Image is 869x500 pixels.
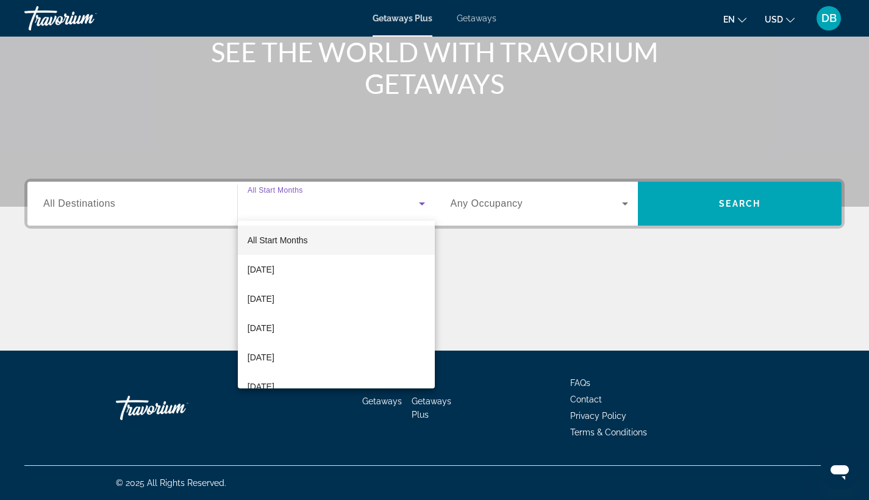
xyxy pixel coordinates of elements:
[820,451,859,490] iframe: Button to launch messaging window
[248,379,274,394] span: [DATE]
[248,350,274,365] span: [DATE]
[248,321,274,335] span: [DATE]
[248,291,274,306] span: [DATE]
[248,262,274,277] span: [DATE]
[248,235,308,245] span: All Start Months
